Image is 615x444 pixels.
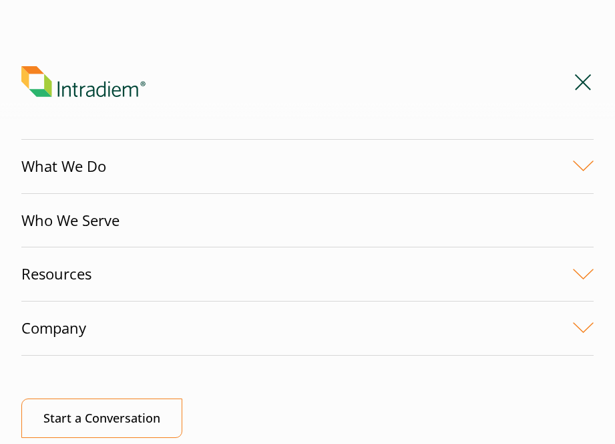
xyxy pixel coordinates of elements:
[21,302,594,355] a: Company
[21,66,146,97] img: Intradiem
[21,247,594,301] a: Resources
[572,71,594,92] button: Mobile Navigation Button
[21,66,572,97] a: Link to homepage of Intradiem
[21,194,594,247] a: Who We Serve
[21,140,594,193] a: What We Do
[21,399,182,438] a: Start a Conversation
